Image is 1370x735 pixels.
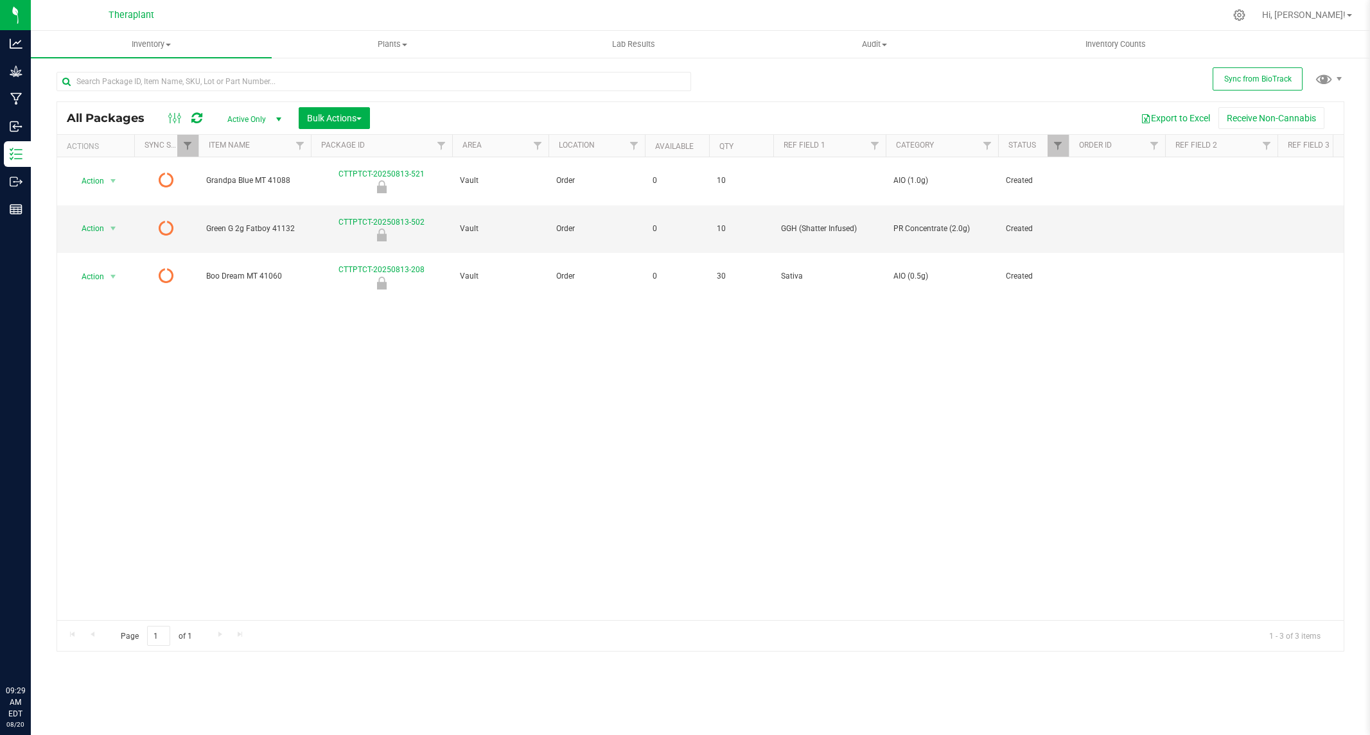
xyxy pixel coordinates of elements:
a: Ref Field 2 [1175,141,1217,150]
div: Audit [309,277,454,290]
a: Available [655,142,694,151]
span: 30 [717,270,766,282]
span: Action [70,172,105,190]
a: Ref Field 3 [1288,141,1330,150]
span: Bulk Actions [307,113,362,123]
div: Audit [309,229,454,241]
span: select [105,268,121,286]
span: Inventory Counts [1068,39,1163,50]
span: Order [556,270,637,282]
a: Filter [527,135,549,157]
a: Filter [1256,135,1278,157]
a: Status [1008,141,1036,150]
a: Filter [431,135,452,157]
a: Inventory Counts [995,31,1236,58]
a: Filter [1144,135,1165,157]
span: PR Concentrate (2.0g) [893,223,990,235]
a: Lab Results [513,31,754,58]
a: Filter [1048,135,1069,157]
span: Order [556,223,637,235]
span: Audit [755,39,994,50]
a: Qty [719,142,733,151]
span: Sativa [781,270,878,282]
span: Action [70,268,105,286]
div: Audit [309,180,454,193]
span: Boo Dream MT 41060 [206,270,303,282]
span: select [105,172,121,190]
span: Lab Results [595,39,672,50]
span: Created [1006,270,1061,282]
inline-svg: Inbound [10,120,22,133]
input: 1 [147,626,170,646]
a: Ref Field 1 [784,141,825,150]
span: Pending Sync [159,171,174,189]
a: Package ID [321,141,365,150]
span: Created [1006,223,1061,235]
a: Order Id [1079,141,1112,150]
span: 0 [653,270,701,282]
a: Item Name [209,141,250,150]
span: Vault [460,223,541,235]
a: Audit [754,31,995,58]
a: Filter [177,135,198,157]
span: Pending Sync [159,220,174,238]
span: AIO (1.0g) [893,175,990,187]
span: select [105,220,121,238]
div: Manage settings [1231,9,1247,21]
span: Vault [460,270,541,282]
span: 0 [653,175,701,187]
a: Plants [272,31,513,58]
span: 10 [717,175,766,187]
span: 0 [653,223,701,235]
inline-svg: Outbound [10,175,22,188]
span: Created [1006,175,1061,187]
inline-svg: Grow [10,65,22,78]
inline-svg: Manufacturing [10,92,22,105]
span: Action [70,220,105,238]
button: Export to Excel [1132,107,1218,129]
inline-svg: Inventory [10,148,22,160]
inline-svg: Analytics [10,37,22,50]
span: Theraplant [109,10,154,21]
button: Sync from BioTrack [1213,67,1303,91]
a: Filter [624,135,645,157]
a: CTTPTCT-20250813-521 [338,169,425,178]
input: Search Package ID, Item Name, SKU, Lot or Part Number... [57,72,691,91]
span: Plants [272,39,512,50]
p: 09:29 AM EDT [6,685,25,720]
span: Vault [460,175,541,187]
a: Filter [977,135,998,157]
span: GGH (Shatter Infused) [781,223,878,235]
a: Area [462,141,482,150]
a: CTTPTCT-20250813-502 [338,218,425,227]
span: Inventory [31,39,272,50]
span: 1 - 3 of 3 items [1259,626,1331,645]
span: Green G 2g Fatboy 41132 [206,223,303,235]
span: Hi, [PERSON_NAME]! [1262,10,1346,20]
span: Sync from BioTrack [1224,74,1292,83]
span: Page of 1 [110,626,202,646]
inline-svg: Reports [10,203,22,216]
span: Pending Sync [159,267,174,285]
span: Order [556,175,637,187]
p: 08/20 [6,720,25,729]
a: Location [559,141,595,150]
a: Filter [290,135,311,157]
span: Grandpa Blue MT 41088 [206,175,303,187]
a: Inventory [31,31,272,58]
div: Actions [67,142,129,151]
a: CTTPTCT-20250813-208 [338,265,425,274]
span: 10 [717,223,766,235]
span: AIO (0.5g) [893,270,990,282]
a: Sync Status [145,141,194,150]
button: Receive Non-Cannabis [1218,107,1324,129]
button: Bulk Actions [299,107,370,129]
iframe: Resource center [13,632,51,671]
a: Filter [865,135,886,157]
a: Category [896,141,934,150]
span: All Packages [67,111,157,125]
